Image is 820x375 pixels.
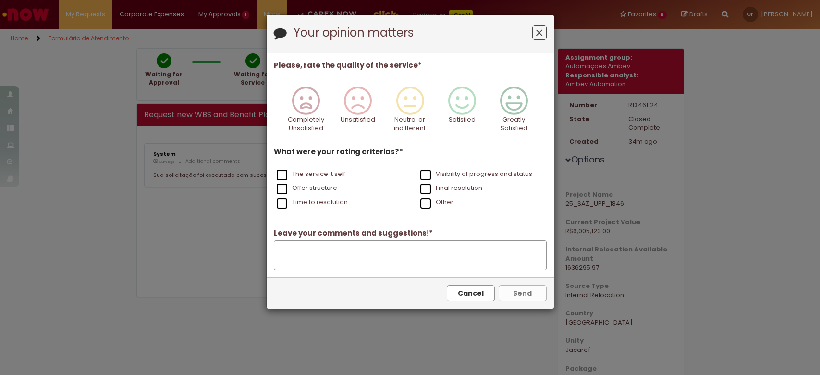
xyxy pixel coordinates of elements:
[274,147,547,210] div: What were your rating criterias?*
[449,115,476,125] p: Satisfied
[288,115,324,133] p: Completely Unsatisfied
[274,228,433,238] label: Leave your comments and suggestions!*
[392,115,427,133] p: Neutral or indifferent
[420,184,482,193] label: Final resolution
[420,170,532,179] label: Visibility of progress and status
[447,285,495,301] button: Cancel
[277,184,337,193] label: Offer structure
[490,79,539,145] div: Greatly Satisfied
[277,198,348,207] label: Time to resolution
[333,79,382,145] div: Unsatisfied
[438,79,487,145] div: Satisfied
[294,26,414,39] label: Your opinion matters
[385,79,434,145] div: Neutral or indifferent
[420,198,453,207] label: Other
[341,115,375,125] p: Unsatisfied
[281,79,330,145] div: Completely Unsatisfied
[497,115,531,133] p: Greatly Satisfied
[277,170,345,179] label: The service it self
[274,60,422,70] label: Please, rate the quality of the service*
